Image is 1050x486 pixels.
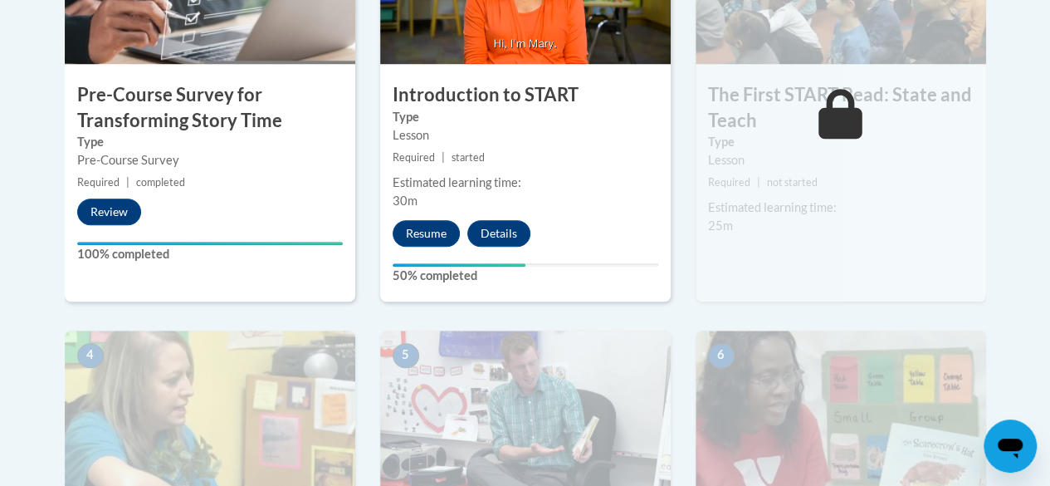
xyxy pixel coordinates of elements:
div: Lesson [708,151,974,169]
div: Estimated learning time: [393,174,658,192]
div: Lesson [393,126,658,145]
h3: The First START Read: State and Teach [696,82,986,134]
span: Required [708,176,750,189]
div: Pre-Course Survey [77,151,343,169]
label: Type [77,133,343,151]
label: Type [393,108,658,126]
h3: Introduction to START [380,82,671,108]
span: 4 [77,343,104,368]
button: Resume [393,220,460,247]
span: Required [77,176,120,189]
span: 30m [393,194,418,208]
h3: Pre-Course Survey for Transforming Story Time [65,82,355,134]
button: Review [77,199,141,225]
span: completed [136,176,185,189]
label: 100% completed [77,245,343,263]
span: started [452,151,485,164]
button: Details [467,220,530,247]
span: 25m [708,218,733,233]
span: Required [393,151,435,164]
span: | [442,151,445,164]
label: 50% completed [393,267,658,285]
span: not started [767,176,818,189]
span: | [126,176,129,189]
div: Your progress [77,242,343,245]
iframe: Button to launch messaging window [984,420,1037,473]
span: 6 [708,343,735,368]
span: 5 [393,343,419,368]
div: Your progress [393,263,525,267]
div: Estimated learning time: [708,199,974,217]
label: Type [708,133,974,151]
span: | [757,176,760,189]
